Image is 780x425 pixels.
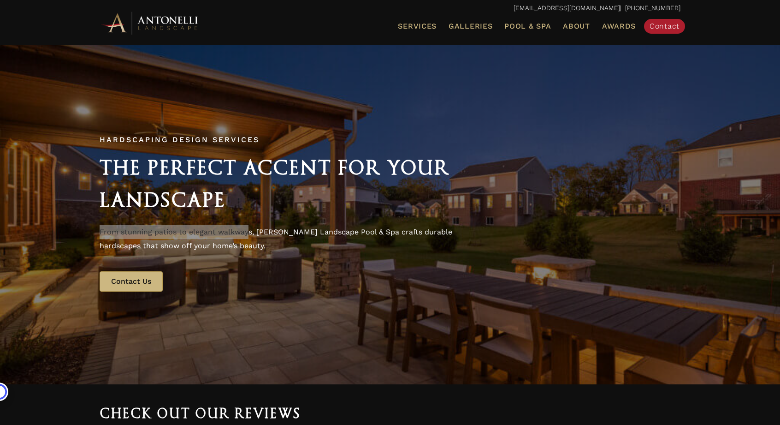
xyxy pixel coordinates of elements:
a: Services [394,20,440,32]
a: Galleries [445,20,496,32]
span: Pool & Spa [504,22,551,30]
a: Pool & Spa [501,20,555,32]
p: | [PHONE_NUMBER] [100,2,680,14]
span: Contact Us [111,277,151,286]
span: From stunning patios to elegant walkways, [PERSON_NAME] Landscape Pool & Spa crafts durable hards... [100,227,452,250]
a: Awards [598,20,639,32]
span: Hardscaping Design Services [100,135,260,144]
a: Contact [644,19,685,34]
span: Awards [602,22,636,30]
span: About [563,23,590,30]
span: The Perfect Accent for Your Landscape [100,156,450,211]
a: Contact Us [100,271,163,292]
span: Check out our reviews [100,406,301,421]
a: [EMAIL_ADDRESS][DOMAIN_NAME] [514,4,620,12]
span: Services [398,23,437,30]
img: Antonelli Horizontal Logo [100,10,201,36]
span: Contact [650,22,680,30]
span: Galleries [449,22,492,30]
a: About [559,20,594,32]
